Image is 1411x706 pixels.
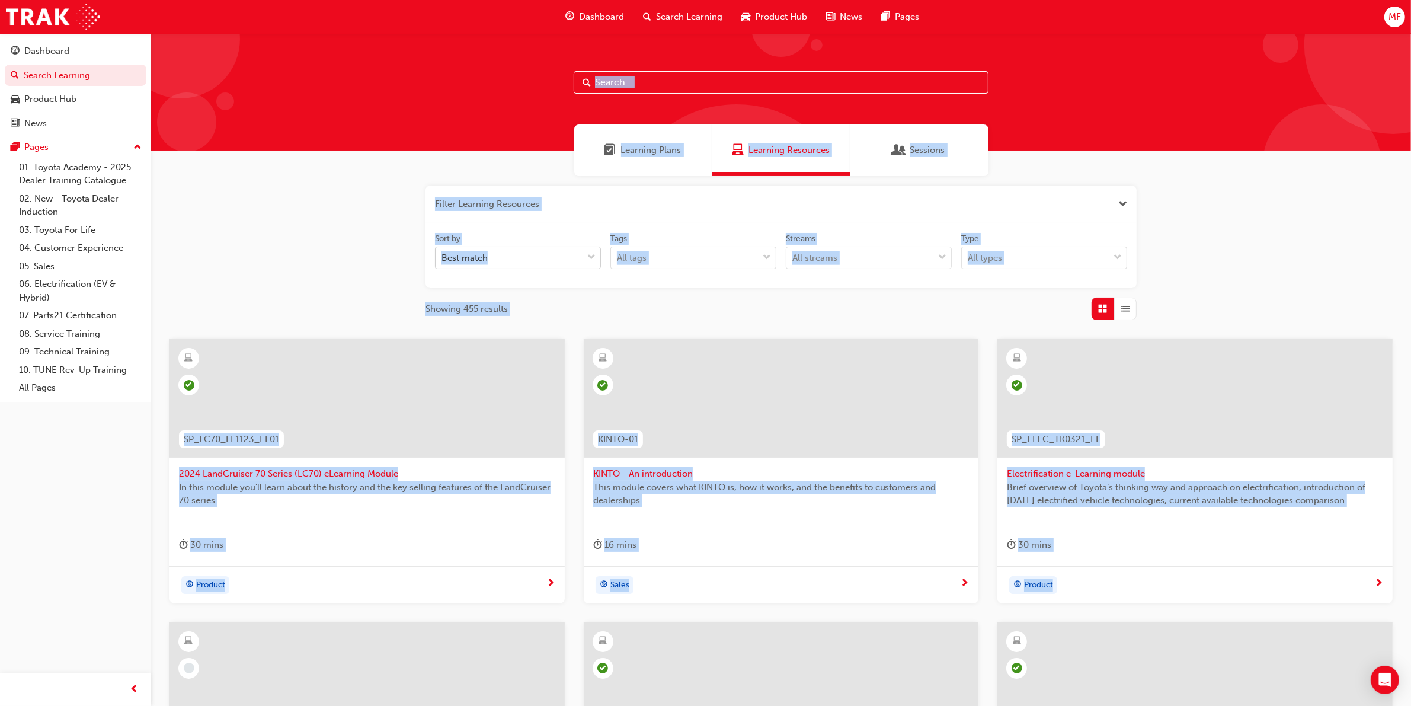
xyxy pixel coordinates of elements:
span: Learning Resources [732,143,744,157]
span: guage-icon [565,9,574,24]
a: Dashboard [5,40,146,62]
div: Streams [786,233,815,245]
span: news-icon [826,9,835,24]
button: DashboardSearch LearningProduct HubNews [5,38,146,136]
span: SP_ELEC_TK0321_EL [1012,433,1100,446]
a: 10. TUNE Rev-Up Training [14,361,146,379]
span: Sessions [894,143,906,157]
span: learningResourceType_ELEARNING-icon [599,634,607,649]
span: learningRecordVerb_PASS-icon [597,380,608,391]
span: learningRecordVerb_NONE-icon [184,663,194,673]
a: All Pages [14,379,146,397]
a: SessionsSessions [850,124,988,176]
a: News [5,113,146,135]
span: Search Learning [656,10,722,24]
span: car-icon [11,94,20,105]
span: learningRecordVerb_COMPLETE-icon [1012,380,1022,391]
a: Search Learning [5,65,146,87]
a: 02. New - Toyota Dealer Induction [14,190,146,221]
div: Product Hub [24,92,76,106]
span: learningResourceType_ELEARNING-icon [1013,634,1021,649]
a: guage-iconDashboard [556,5,633,29]
span: Learning Plans [621,143,681,157]
a: 07. Parts21 Certification [14,306,146,325]
span: duration-icon [1007,538,1016,552]
span: prev-icon [130,682,139,697]
span: KINTO-01 [598,433,638,446]
span: Product Hub [755,10,807,24]
span: Sales [610,579,629,592]
a: KINTO-01KINTO - An introductionThis module covers what KINTO is, how it works, and the benefits t... [584,339,979,603]
span: Electrification e-Learning module [1007,467,1383,481]
span: Brief overview of Toyota’s thinking way and approach on electrification, introduction of [DATE] e... [1007,481,1383,507]
img: Trak [6,4,100,30]
span: search-icon [643,9,651,24]
span: Search [583,76,591,90]
span: Close the filter [1118,197,1127,211]
a: Learning ResourcesLearning Resources [712,124,850,176]
span: down-icon [587,250,596,266]
div: Best match [441,251,488,265]
a: 09. Technical Training [14,343,146,361]
div: 16 mins [593,538,636,552]
span: target-icon [185,577,194,593]
span: KINTO - An introduction [593,467,970,481]
div: News [24,117,47,130]
div: Tags [610,233,627,245]
span: learningResourceType_ELEARNING-icon [1013,351,1021,366]
span: Sessions [910,143,945,157]
a: pages-iconPages [872,5,929,29]
span: learningResourceType_ELEARNING-icon [185,634,193,649]
span: 2024 LandCruiser 70 Series (LC70) eLearning Module [179,467,555,481]
span: Learning Resources [748,143,830,157]
a: SP_ELEC_TK0321_ELElectrification e-Learning moduleBrief overview of Toyota’s thinking way and app... [997,339,1393,603]
span: guage-icon [11,46,20,57]
span: learningRecordVerb_COMPLETE-icon [597,663,608,673]
div: 30 mins [1007,538,1051,552]
a: Product Hub [5,88,146,110]
span: MF [1388,10,1401,24]
span: learningRecordVerb_PASS-icon [1012,663,1022,673]
span: News [840,10,862,24]
a: SP_LC70_FL1123_EL012024 LandCruiser 70 Series (LC70) eLearning ModuleIn this module you'll learn ... [169,339,565,603]
span: target-icon [1013,577,1022,593]
span: target-icon [600,577,608,593]
a: 01. Toyota Academy - 2025 Dealer Training Catalogue [14,158,146,190]
span: Pages [895,10,919,24]
a: Learning PlansLearning Plans [574,124,712,176]
span: In this module you'll learn about the history and the key selling features of the LandCruiser 70 ... [179,481,555,507]
span: Grid [1099,302,1108,316]
a: news-iconNews [817,5,872,29]
span: down-icon [1114,250,1122,266]
a: 08. Service Training [14,325,146,343]
span: learningResourceType_ELEARNING-icon [185,351,193,366]
span: SP_LC70_FL1123_EL01 [184,433,279,446]
div: All types [968,251,1002,265]
span: down-icon [763,250,771,266]
span: Product [196,579,225,592]
span: next-icon [960,579,969,589]
span: news-icon [11,119,20,129]
span: List [1121,302,1130,316]
button: Pages [5,136,146,158]
div: Dashboard [24,44,69,58]
button: MF [1384,7,1405,27]
span: car-icon [741,9,750,24]
a: car-iconProduct Hub [732,5,817,29]
span: Learning Plans [604,143,616,157]
a: search-iconSearch Learning [633,5,732,29]
span: Dashboard [579,10,624,24]
div: Sort by [435,233,460,245]
span: up-icon [133,140,142,155]
span: down-icon [938,250,946,266]
a: 04. Customer Experience [14,239,146,257]
span: next-icon [546,579,555,589]
span: This module covers what KINTO is, how it works, and the benefits to customers and dealerships. [593,481,970,507]
a: 05. Sales [14,257,146,276]
span: search-icon [11,71,19,81]
span: next-icon [1374,579,1383,589]
span: Showing 455 results [425,302,508,316]
label: tagOptions [610,233,776,270]
a: 06. Electrification (EV & Hybrid) [14,275,146,306]
div: Type [961,233,979,245]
